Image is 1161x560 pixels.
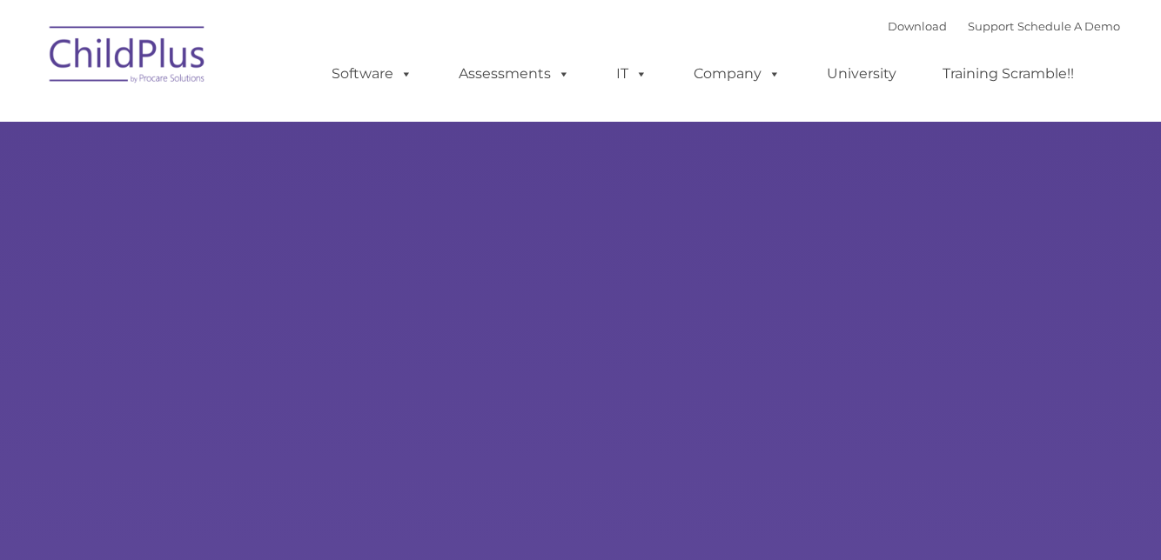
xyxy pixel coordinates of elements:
a: Software [314,57,430,91]
a: University [809,57,914,91]
a: Assessments [441,57,587,91]
a: Training Scramble!! [925,57,1091,91]
a: Company [676,57,798,91]
a: Download [888,19,947,33]
a: Support [968,19,1014,33]
a: Schedule A Demo [1017,19,1120,33]
a: IT [599,57,665,91]
img: ChildPlus by Procare Solutions [41,14,215,101]
font: | [888,19,1120,33]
